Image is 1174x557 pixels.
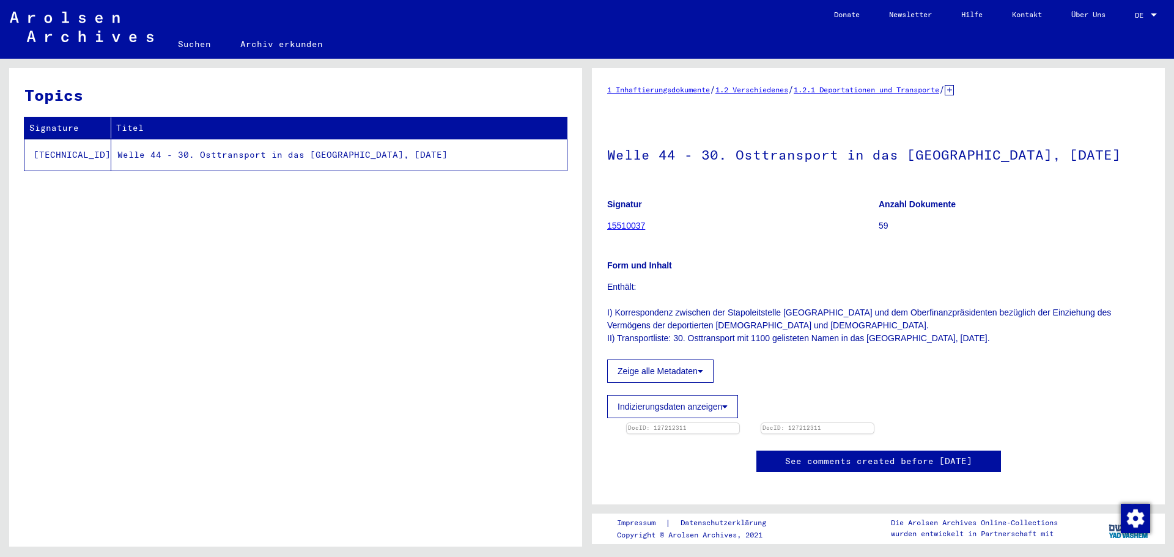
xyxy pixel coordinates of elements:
[794,85,939,94] a: 1.2.1 Deportationen und Transporte
[163,29,226,59] a: Suchen
[1106,513,1152,544] img: yv_logo.png
[617,517,665,529] a: Impressum
[111,139,567,171] td: Welle 44 - 30. Osttransport in das [GEOGRAPHIC_DATA], [DATE]
[715,85,788,94] a: 1.2 Verschiedenes
[607,395,738,418] button: Indizierungsdaten anzeigen
[24,83,566,107] h3: Topics
[607,221,645,231] a: 15510037
[607,260,672,270] b: Form und Inhalt
[111,117,567,139] th: Titel
[891,528,1058,539] p: wurden entwickelt in Partnerschaft mit
[24,117,111,139] th: Signature
[24,139,111,171] td: [TECHNICAL_ID]
[607,360,714,383] button: Zeige alle Metadaten
[628,424,687,431] a: DocID: 127212311
[617,529,781,540] p: Copyright © Arolsen Archives, 2021
[788,84,794,95] span: /
[607,281,1150,345] p: Enthält: I) Korrespondenz zwischen der Stapoleitstelle [GEOGRAPHIC_DATA] und dem Oberfinanzpräsid...
[939,84,945,95] span: /
[607,199,642,209] b: Signatur
[671,517,781,529] a: Datenschutzerklärung
[607,127,1150,180] h1: Welle 44 - 30. Osttransport in das [GEOGRAPHIC_DATA], [DATE]
[891,517,1058,528] p: Die Arolsen Archives Online-Collections
[10,12,153,42] img: Arolsen_neg.svg
[762,424,821,431] a: DocID: 127212311
[1121,504,1150,533] img: Zustimmung ändern
[607,85,710,94] a: 1 Inhaftierungsdokumente
[785,455,972,468] a: See comments created before [DATE]
[879,219,1150,232] p: 59
[710,84,715,95] span: /
[1135,11,1148,20] span: DE
[226,29,338,59] a: Archiv erkunden
[617,517,781,529] div: |
[879,199,956,209] b: Anzahl Dokumente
